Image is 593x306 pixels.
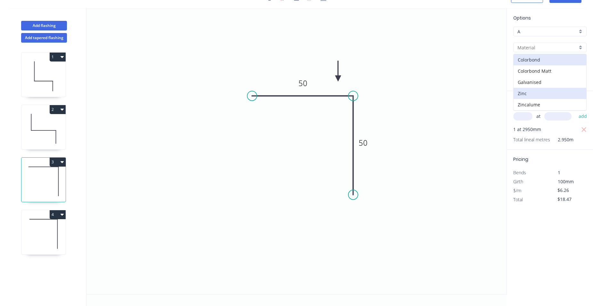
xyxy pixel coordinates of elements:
[558,178,574,185] span: 100mm
[50,53,66,62] button: 1
[513,170,526,176] span: Bends
[575,111,590,122] button: add
[514,99,586,110] div: Zincalume
[517,44,577,51] input: Material
[514,54,586,65] div: Colorbond
[550,135,573,144] span: 2.950m
[513,125,541,134] span: 1 at 2950mm
[298,78,307,88] tspan: 50
[21,21,67,30] button: Add flashing
[50,158,66,167] button: 3
[514,77,586,88] div: Galvanised
[513,15,531,21] span: Options
[359,137,368,148] tspan: 50
[558,170,560,176] span: 1
[513,178,523,185] span: Girth
[514,88,586,99] div: Zinc
[517,28,577,35] input: Price level
[513,135,550,144] span: Total lineal metres
[536,112,540,121] span: at
[50,105,66,114] button: 2
[513,187,521,194] span: $/m
[21,33,67,43] button: Add tapered flashing
[513,156,528,162] span: Pricing
[514,65,586,77] div: Colorbond Matt
[513,196,523,203] span: Total
[86,8,507,294] svg: 0
[50,210,66,219] button: 4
